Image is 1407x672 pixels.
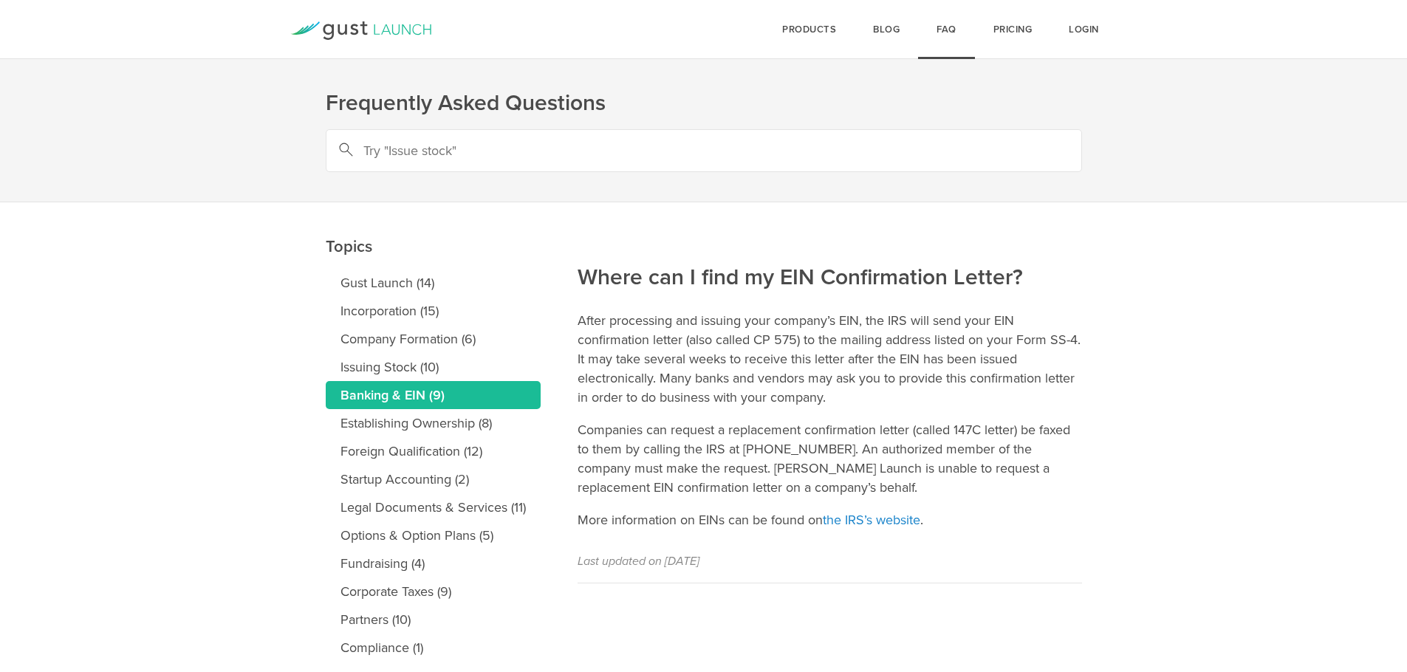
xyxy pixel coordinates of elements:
a: Gust Launch (14) [326,269,541,297]
a: Company Formation (6) [326,325,541,353]
a: Compliance (1) [326,634,541,662]
p: More information on EINs can be found on . [578,510,1082,529]
a: Legal Documents & Services (11) [326,493,541,521]
p: After processing and issuing your company’s EIN, the IRS will send your EIN confirmation letter (... [578,311,1082,407]
a: Options & Option Plans (5) [326,521,541,549]
a: Incorporation (15) [326,297,541,325]
a: Corporate Taxes (9) [326,577,541,606]
a: Foreign Qualification (12) [326,437,541,465]
h1: Frequently Asked Questions [326,89,1082,118]
a: Establishing Ownership (8) [326,409,541,437]
a: Startup Accounting (2) [326,465,541,493]
h2: Topics [326,132,541,261]
h2: Where can I find my EIN Confirmation Letter? [578,163,1082,292]
a: Fundraising (4) [326,549,541,577]
a: Issuing Stock (10) [326,353,541,381]
p: Companies can request a replacement confirmation letter (called 147C letter) be faxed to them by ... [578,420,1082,497]
p: Last updated on [DATE] [578,552,1082,571]
input: Try "Issue stock" [326,129,1082,172]
a: the IRS’s website [823,512,920,528]
a: Partners (10) [326,606,541,634]
a: Banking & EIN (9) [326,381,541,409]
